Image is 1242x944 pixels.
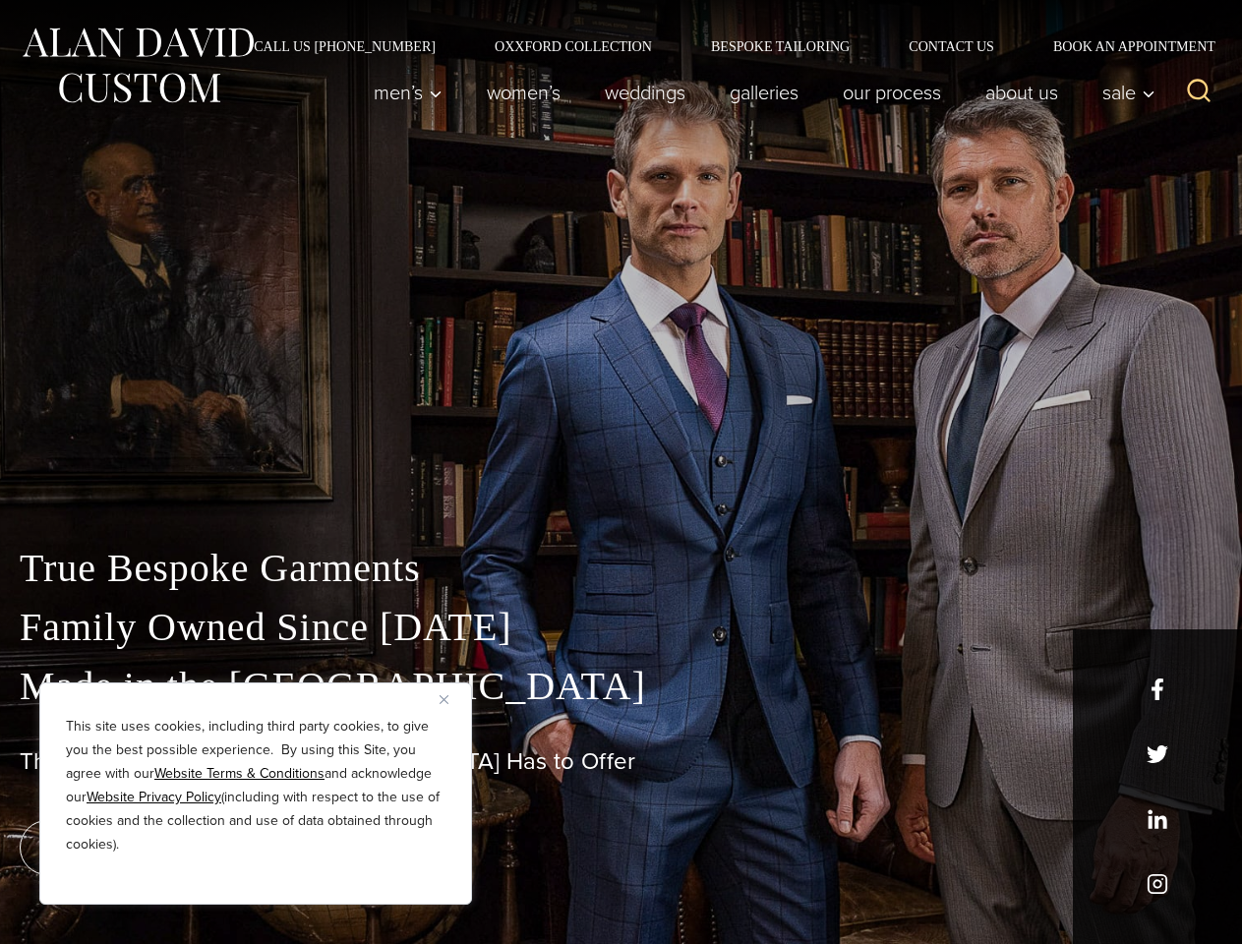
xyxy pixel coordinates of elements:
p: This site uses cookies, including third party cookies, to give you the best possible experience. ... [66,715,445,856]
span: Men’s [374,83,443,102]
a: Galleries [708,73,821,112]
span: Sale [1102,83,1155,102]
img: Close [440,695,448,704]
p: True Bespoke Garments Family Owned Since [DATE] Made in the [GEOGRAPHIC_DATA] [20,539,1222,716]
a: Oxxford Collection [465,39,681,53]
a: Book an Appointment [1024,39,1222,53]
a: Bespoke Tailoring [681,39,879,53]
a: weddings [583,73,708,112]
button: View Search Form [1175,69,1222,116]
button: Close [440,687,463,711]
h1: The Best Custom Suits [GEOGRAPHIC_DATA] Has to Offer [20,747,1222,776]
a: Call Us [PHONE_NUMBER] [224,39,465,53]
nav: Secondary Navigation [224,39,1222,53]
a: Women’s [465,73,583,112]
a: About Us [964,73,1081,112]
nav: Primary Navigation [352,73,1166,112]
a: Our Process [821,73,964,112]
a: Contact Us [879,39,1024,53]
img: Alan David Custom [20,22,256,109]
a: Website Privacy Policy [87,787,221,807]
a: Website Terms & Conditions [154,763,325,784]
a: book an appointment [20,820,295,875]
